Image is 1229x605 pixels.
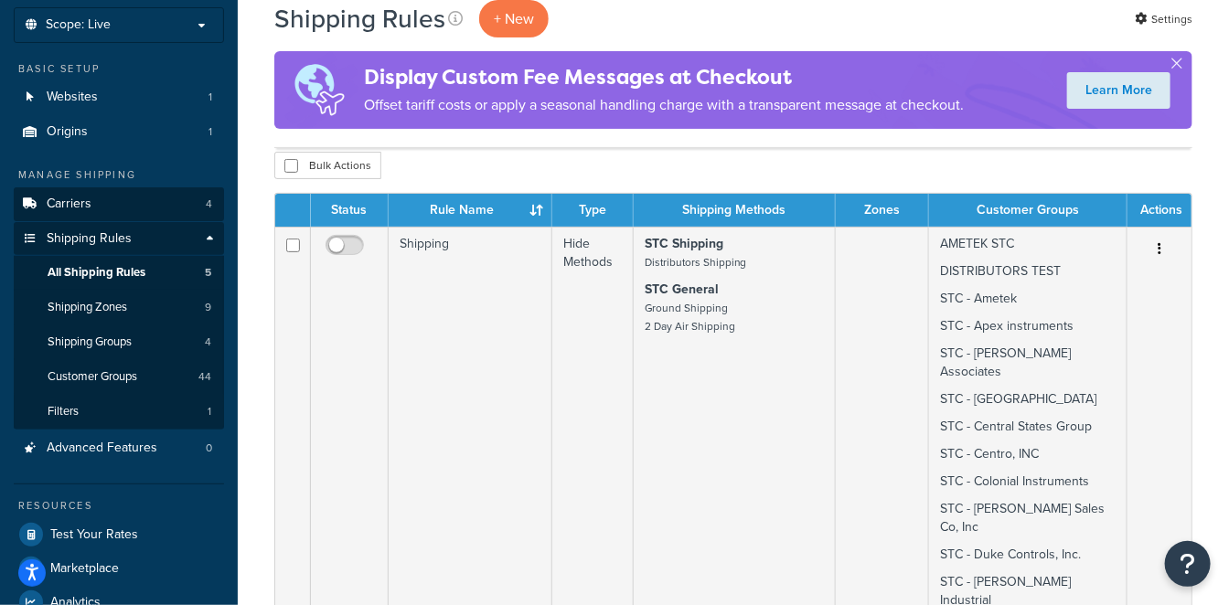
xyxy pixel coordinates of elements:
span: 5 [205,265,211,281]
p: STC - [GEOGRAPHIC_DATA] [940,390,1116,409]
th: Rule Name : activate to sort column ascending [389,194,552,227]
p: STC - [PERSON_NAME] Sales Co, Inc [940,500,1116,536]
li: All Shipping Rules [14,256,224,290]
li: Carriers [14,187,224,221]
li: Origins [14,115,224,149]
li: Advanced Features [14,431,224,465]
a: All Shipping Rules 5 [14,256,224,290]
span: All Shipping Rules [48,265,145,281]
p: STC - Centro, INC [940,445,1116,463]
div: Basic Setup [14,61,224,77]
th: Status [311,194,389,227]
li: Shipping Rules [14,222,224,430]
th: Type [552,194,634,227]
a: Origins 1 [14,115,224,149]
p: STC - [PERSON_NAME] Associates [940,345,1116,381]
span: 44 [198,369,211,385]
p: STC - Colonial Instruments [940,472,1116,491]
p: DISTRIBUTORS TEST [940,262,1116,281]
p: STC - Central States Group [940,418,1116,436]
span: 1 [208,90,212,105]
span: Filters [48,404,79,419]
a: Learn More [1067,72,1170,109]
span: Shipping Rules [47,231,132,247]
h4: Display Custom Fee Messages at Checkout [364,62,964,92]
p: STC - Apex instruments [940,317,1116,335]
p: STC - Ametek [940,290,1116,308]
span: Advanced Features [47,440,157,456]
div: Manage Shipping [14,167,224,183]
th: Customer Groups [929,194,1127,227]
div: Resources [14,498,224,514]
a: Test Your Rates [14,518,224,551]
span: Carriers [47,196,91,212]
span: Customer Groups [48,369,137,385]
span: Origins [47,124,88,140]
li: Shipping Groups [14,325,224,359]
span: 0 [206,440,212,456]
span: 1 [208,404,211,419]
span: 9 [205,300,211,315]
a: Customer Groups 44 [14,360,224,394]
span: Shipping Zones [48,300,127,315]
h1: Shipping Rules [274,1,445,37]
span: 1 [208,124,212,140]
a: Filters 1 [14,395,224,429]
li: Websites [14,80,224,114]
a: Shipping Rules [14,222,224,256]
button: Open Resource Center [1165,541,1211,587]
p: STC - Duke Controls, Inc. [940,546,1116,564]
a: Shipping Groups 4 [14,325,224,359]
strong: STC General [645,280,719,299]
small: Distributors Shipping [645,254,747,271]
li: Filters [14,395,224,429]
li: Customer Groups [14,360,224,394]
th: Actions [1127,194,1192,227]
img: duties-banner-06bc72dcb5fe05cb3f9472aba00be2ae8eb53ab6f0d8bb03d382ba314ac3c341.png [274,51,364,129]
span: Marketplace [50,561,119,577]
a: Websites 1 [14,80,224,114]
a: Advanced Features 0 [14,431,224,465]
p: Offset tariff costs or apply a seasonal handling charge with a transparent message at checkout. [364,92,964,118]
a: Marketplace [14,552,224,585]
li: Shipping Zones [14,291,224,324]
th: Shipping Methods [634,194,837,227]
small: Ground Shipping 2 Day Air Shipping [645,300,735,334]
th: Zones [836,194,929,227]
span: Scope: Live [46,17,111,33]
a: Settings [1135,6,1192,32]
span: Websites [47,90,98,105]
span: Shipping Groups [48,334,132,350]
a: Shipping Zones 9 [14,291,224,324]
button: Bulk Actions [274,152,381,179]
a: Carriers 4 [14,187,224,221]
span: Test Your Rates [50,527,138,543]
strong: STC Shipping [645,234,723,253]
span: 4 [205,334,211,350]
span: 4 [206,196,212,212]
